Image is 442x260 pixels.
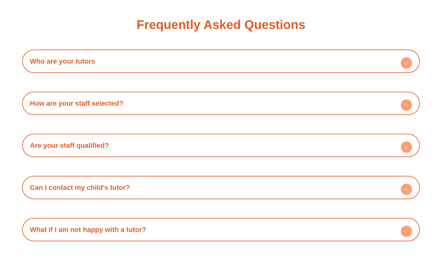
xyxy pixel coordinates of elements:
h3: Frequently Asked Questions [137,18,305,31]
a: Can I contact my child's tutor? [30,184,130,191]
a: Who are your tutors [30,57,95,65]
h4: How are your staff selected? [25,95,417,112]
a: Are your staff qualified? [30,142,109,149]
a: How are your staff selected? [30,99,124,107]
h4: Are your staff qualified? [25,137,417,154]
h4: Who are your tutors [25,53,417,70]
a: What if I am not happy with a tutor? [30,226,146,234]
h4: Can I contact my child's tutor? [25,179,417,196]
iframe: Chat Widget [338,190,442,260]
h4: What if I am not happy with a tutor? [25,221,417,238]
